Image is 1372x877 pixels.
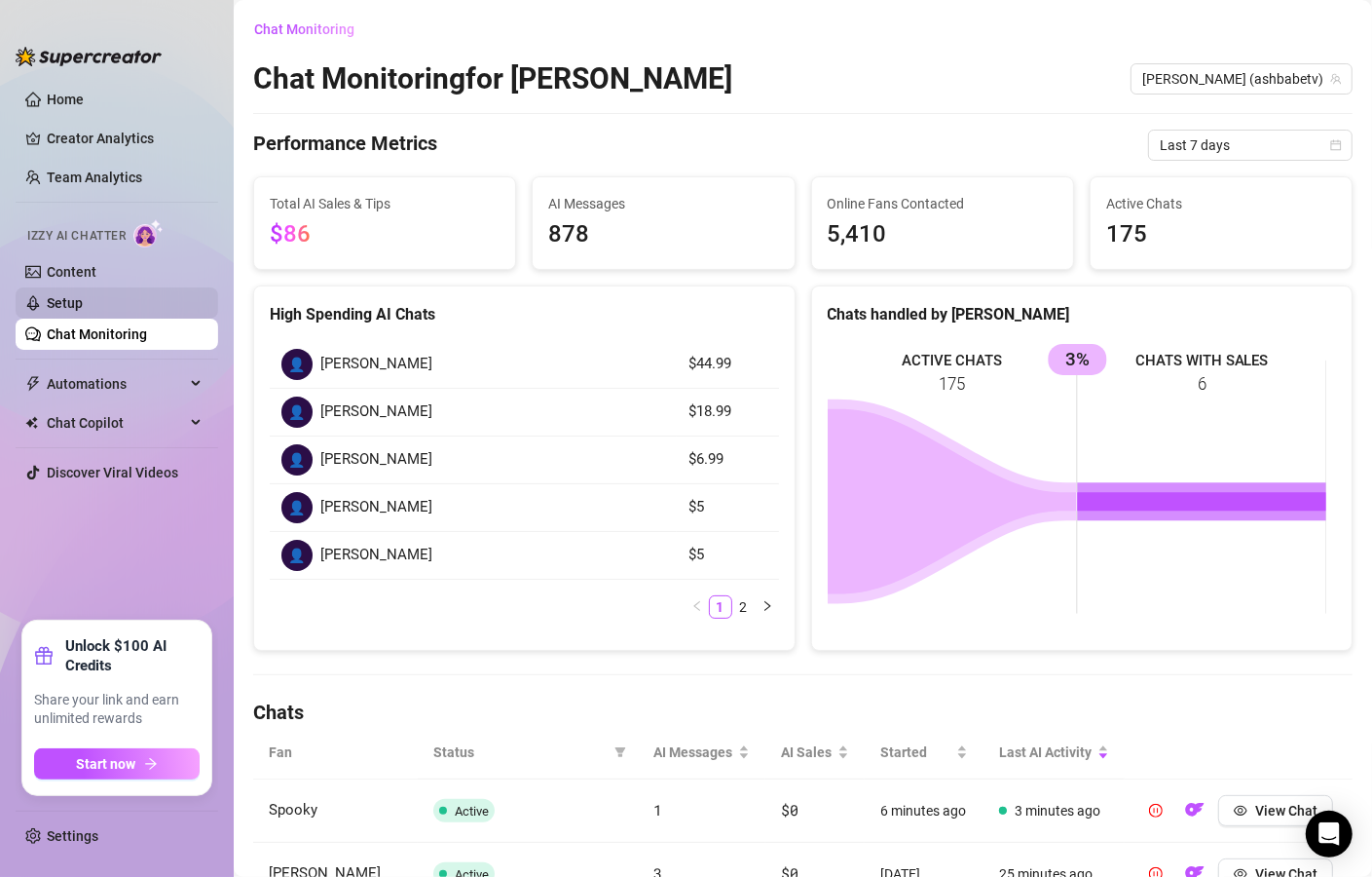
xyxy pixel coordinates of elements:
[1218,795,1333,826] button: View Chat
[455,804,489,819] span: Active
[1142,64,1341,94] span: Ashley (ashbabetv)
[27,227,126,246] span: Izzy AI Chatter
[781,800,797,820] span: $0
[611,738,630,767] span: filter
[65,636,200,675] strong: Unlock $100 AI Credits
[710,596,731,618] a: 1
[47,170,142,185] a: Team Analytics
[1106,216,1336,253] span: 175
[320,353,432,376] span: [PERSON_NAME]
[1306,811,1353,858] div: Open Intercom Messenger
[253,726,418,780] th: Fan
[1015,803,1100,819] span: 3 minutes ago
[47,295,83,311] a: Setup
[548,216,778,253] span: 878
[765,726,865,780] th: AI Sales
[865,780,983,843] td: 6 minutes ago
[781,742,834,763] span: AI Sales
[732,595,756,619] li: 2
[756,595,779,619] button: right
[320,400,432,424] span: [PERSON_NAME]
[1106,193,1336,214] span: Active Chats
[686,595,709,619] button: left
[270,193,500,214] span: Total AI Sales & Tips
[880,742,952,763] span: Started
[1179,807,1210,822] a: OF
[270,220,311,248] span: $86
[709,595,732,619] li: 1
[688,496,767,519] article: $5
[1255,803,1317,819] span: View Chat
[281,492,313,523] div: 👤
[144,757,158,771] span: arrow-right
[133,219,164,248] img: AI Chatter
[828,193,1057,214] span: Online Fans Contacted
[733,596,755,618] a: 2
[614,746,626,758] span: filter
[25,416,38,430] img: Chat Copilot
[999,742,1094,763] span: Last AI Activity
[691,600,703,612] span: left
[34,691,200,729] span: Share your link and earn unlimited rewards
[34,646,54,666] span: gift
[828,216,1057,253] span: 5,410
[688,448,767,472] article: $6.99
[254,21,354,37] span: Chat Monitoring
[1185,800,1205,820] img: OF
[638,726,765,780] th: AI Messages
[688,544,767,567] article: $5
[77,756,136,772] span: Start now
[281,540,313,571] div: 👤
[269,801,317,819] span: Spooky
[16,47,162,66] img: logo-BBDzfeDw.svg
[320,496,432,519] span: [PERSON_NAME]
[47,368,185,400] span: Automations
[253,14,370,45] button: Chat Monitoring
[270,302,779,326] div: High Spending AI Chats
[47,92,84,107] a: Home
[47,264,96,280] a: Content
[1149,804,1163,818] span: pause-circle
[653,800,662,820] span: 1
[828,302,1337,326] div: Chats handled by [PERSON_NAME]
[1330,139,1342,151] span: calendar
[47,326,147,342] a: Chat Monitoring
[865,726,983,780] th: Started
[688,353,767,376] article: $44.99
[320,544,432,567] span: [PERSON_NAME]
[281,444,313,476] div: 👤
[281,397,313,428] div: 👤
[548,193,778,214] span: AI Messages
[1179,795,1210,826] button: OF
[253,130,437,161] h4: Performance Metrics
[983,726,1125,780] th: Last AI Activity
[320,448,432,472] span: [PERSON_NAME]
[281,349,313,380] div: 👤
[34,748,200,780] button: Start nowarrow-right
[47,828,98,844] a: Settings
[688,400,767,424] article: $18.99
[253,699,1353,726] h4: Chats
[47,465,178,480] a: Discover Viral Videos
[47,407,185,438] span: Chat Copilot
[756,595,779,619] li: Next Page
[253,60,732,97] h2: Chat Monitoring for [PERSON_NAME]
[433,742,607,763] span: Status
[25,376,41,392] span: thunderbolt
[761,600,773,612] span: right
[47,123,203,154] a: Creator Analytics
[653,742,734,763] span: AI Messages
[1330,73,1342,85] span: team
[686,595,709,619] li: Previous Page
[1234,804,1247,818] span: eye
[1160,131,1341,160] span: Last 7 days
